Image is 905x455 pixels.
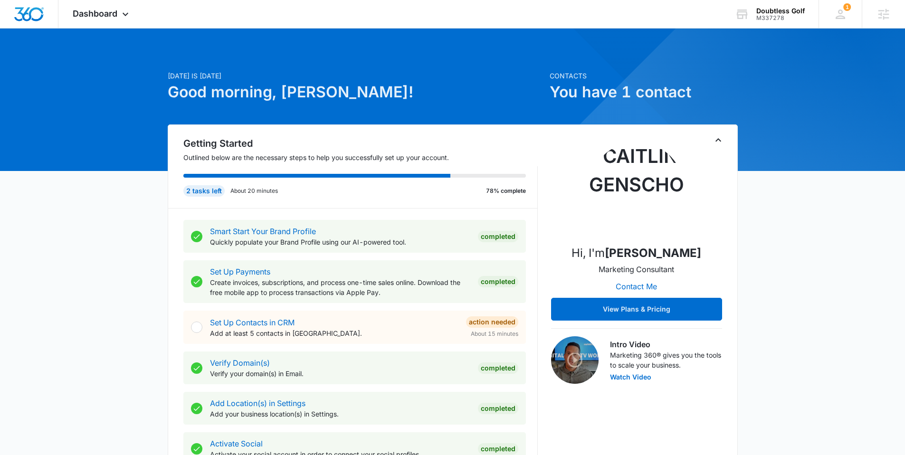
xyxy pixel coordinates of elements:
p: Marketing 360® gives you the tools to scale your business. [610,350,722,370]
p: Hi, I'm [572,245,701,262]
p: Create invoices, subscriptions, and process one-time sales online. Download the free mobile app t... [210,277,470,297]
img: Caitlin Genschoreck [589,142,684,237]
div: account name [756,7,805,15]
div: Completed [478,443,518,455]
span: Dashboard [73,9,117,19]
p: Verify your domain(s) in Email. [210,369,470,379]
a: Add Location(s) in Settings [210,398,305,408]
a: Smart Start Your Brand Profile [210,227,316,236]
p: Contacts [550,71,738,81]
h2: Getting Started [183,136,538,151]
strong: [PERSON_NAME] [605,246,701,260]
p: Add at least 5 contacts in [GEOGRAPHIC_DATA]. [210,328,458,338]
p: Outlined below are the necessary steps to help you successfully set up your account. [183,152,538,162]
a: Set Up Contacts in CRM [210,318,295,327]
button: Contact Me [606,275,667,298]
p: [DATE] is [DATE] [168,71,544,81]
p: Add your business location(s) in Settings. [210,409,470,419]
a: Activate Social [210,439,263,448]
span: 1 [843,3,851,11]
h3: Intro Video [610,339,722,350]
div: Action Needed [466,316,518,328]
img: Intro Video [551,336,599,384]
div: account id [756,15,805,21]
div: Completed [478,231,518,242]
h1: Good morning, [PERSON_NAME]! [168,81,544,104]
div: Completed [478,362,518,374]
button: Toggle Collapse [713,134,724,146]
div: Completed [478,276,518,287]
a: Verify Domain(s) [210,358,270,368]
div: notifications count [843,3,851,11]
a: Set Up Payments [210,267,270,276]
p: Quickly populate your Brand Profile using our AI-powered tool. [210,237,470,247]
span: About 15 minutes [471,330,518,338]
p: Marketing Consultant [599,264,674,275]
p: About 20 minutes [230,187,278,195]
button: Watch Video [610,374,651,380]
div: Completed [478,403,518,414]
button: View Plans & Pricing [551,298,722,321]
div: 2 tasks left [183,185,225,197]
p: 78% complete [486,187,526,195]
h1: You have 1 contact [550,81,738,104]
